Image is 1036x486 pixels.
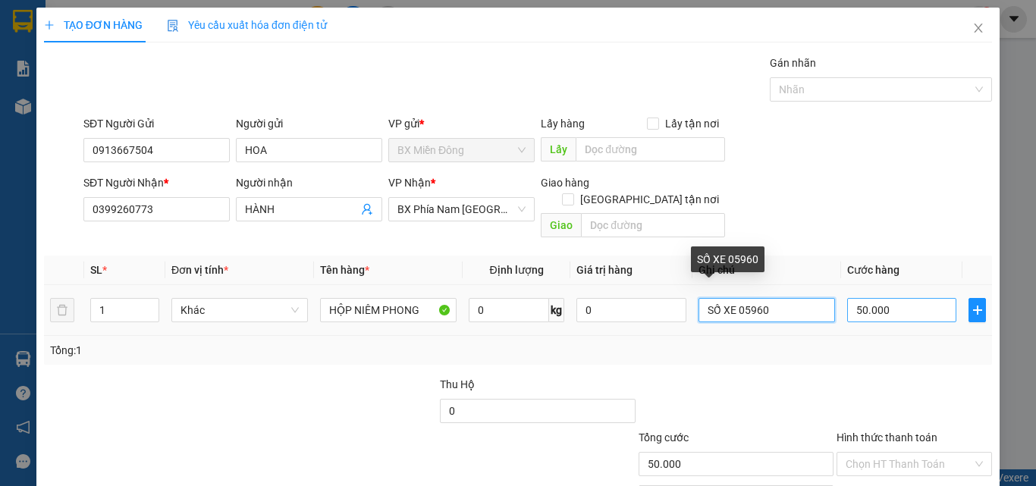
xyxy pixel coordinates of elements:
label: Gán nhãn [770,57,816,69]
label: Hình thức thanh toán [837,431,937,444]
span: Giá trị hàng [576,264,633,276]
b: 339 Đinh Bộ Lĩnh, P26 [8,83,80,112]
span: plus [44,20,55,30]
span: close [972,22,984,34]
span: Giao hàng [541,177,589,189]
span: plus [969,304,985,316]
span: Khác [181,299,299,321]
span: Định lượng [489,264,543,276]
span: Decrease Value [142,310,159,321]
span: Lấy tận nơi [659,115,725,132]
input: Ghi Chú [699,298,835,322]
span: Thu Hộ [440,378,475,390]
span: TẠO ĐƠN HÀNG [44,19,143,31]
span: VP Nhận [388,177,431,189]
span: [GEOGRAPHIC_DATA] tận nơi [574,191,725,208]
span: Tên hàng [320,264,369,276]
button: delete [50,298,74,322]
li: Cúc Tùng [8,8,220,36]
input: VD: Bàn, Ghế [320,298,457,322]
span: Yêu cầu xuất hóa đơn điện tử [167,19,327,31]
span: Lấy hàng [541,118,585,130]
input: Dọc đường [576,137,725,161]
span: Tổng cước [639,431,689,444]
span: down [146,312,155,321]
span: BX Phía Nam Nha Trang [397,198,526,221]
span: Giao [541,213,581,237]
li: VP BX Phía Nam [GEOGRAPHIC_DATA] [105,64,202,114]
span: SL [90,264,102,276]
span: Lấy [541,137,576,161]
span: up [146,301,155,310]
span: environment [8,84,18,95]
li: VP BX Miền Đông [8,64,105,81]
div: Tổng: 1 [50,342,401,359]
span: BX Miền Đông [397,139,526,161]
div: Người gửi [236,115,382,132]
button: Close [957,8,1000,50]
span: Increase Value [142,299,159,310]
img: icon [167,20,179,32]
div: SĐT Người Gửi [83,115,230,132]
span: kg [549,298,564,322]
span: Cước hàng [847,264,899,276]
button: plus [969,298,986,322]
div: SĐT Người Nhận [83,174,230,191]
input: 0 [576,298,686,322]
div: VP gửi [388,115,535,132]
input: Dọc đường [581,213,725,237]
div: SỐ XE 05960 [691,246,764,272]
span: user-add [361,203,373,215]
div: Người nhận [236,174,382,191]
th: Ghi chú [692,256,841,285]
span: Đơn vị tính [171,264,228,276]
